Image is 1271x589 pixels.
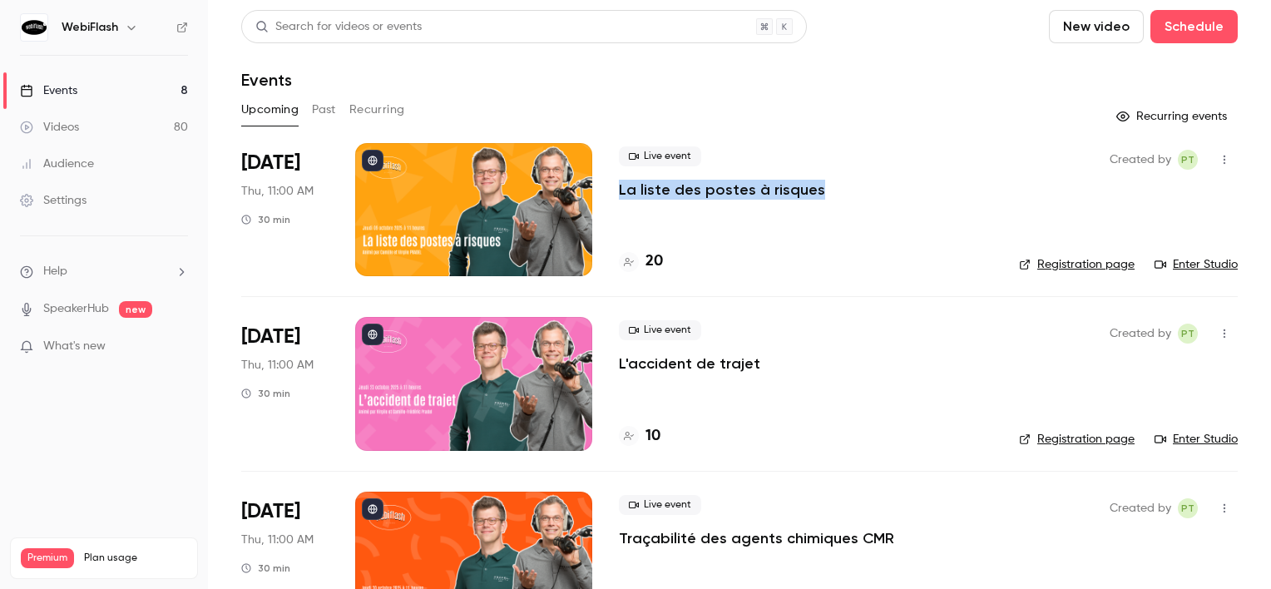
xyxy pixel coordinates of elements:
[241,97,299,123] button: Upcoming
[241,150,300,176] span: [DATE]
[1019,256,1135,273] a: Registration page
[241,532,314,548] span: Thu, 11:00 AM
[1150,10,1238,43] button: Schedule
[241,183,314,200] span: Thu, 11:00 AM
[1181,150,1194,170] span: PT
[1019,431,1135,448] a: Registration page
[1155,431,1238,448] a: Enter Studio
[255,18,422,36] div: Search for videos or events
[20,156,94,172] div: Audience
[62,19,118,36] h6: WebiFlash
[241,317,329,450] div: Oct 23 Thu, 11:00 AM (Europe/Paris)
[241,70,292,90] h1: Events
[1155,256,1238,273] a: Enter Studio
[619,425,660,448] a: 10
[645,425,660,448] h4: 10
[43,300,109,318] a: SpeakerHub
[619,528,894,548] a: Traçabilité des agents chimiques CMR
[168,339,188,354] iframe: Noticeable Trigger
[20,263,188,280] li: help-dropdown-opener
[20,192,87,209] div: Settings
[43,263,67,280] span: Help
[20,82,77,99] div: Events
[241,387,290,400] div: 30 min
[645,250,663,273] h4: 20
[619,180,825,200] a: La liste des postes à risques
[84,552,187,565] span: Plan usage
[1109,103,1238,130] button: Recurring events
[1178,324,1198,344] span: Pauline TERRIEN
[21,14,47,41] img: WebiFlash
[241,498,300,525] span: [DATE]
[312,97,336,123] button: Past
[619,354,760,374] a: L'accident de trajet
[1110,324,1171,344] span: Created by
[1049,10,1144,43] button: New video
[619,250,663,273] a: 20
[241,562,290,575] div: 30 min
[241,213,290,226] div: 30 min
[241,143,329,276] div: Oct 9 Thu, 11:00 AM (Europe/Paris)
[241,357,314,374] span: Thu, 11:00 AM
[21,548,74,568] span: Premium
[1178,498,1198,518] span: Pauline TERRIEN
[20,119,79,136] div: Videos
[1181,498,1194,518] span: PT
[349,97,405,123] button: Recurring
[241,324,300,350] span: [DATE]
[43,338,106,355] span: What's new
[1110,498,1171,518] span: Created by
[619,320,701,340] span: Live event
[1110,150,1171,170] span: Created by
[619,146,701,166] span: Live event
[119,301,152,318] span: new
[619,495,701,515] span: Live event
[1181,324,1194,344] span: PT
[1178,150,1198,170] span: Pauline TERRIEN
